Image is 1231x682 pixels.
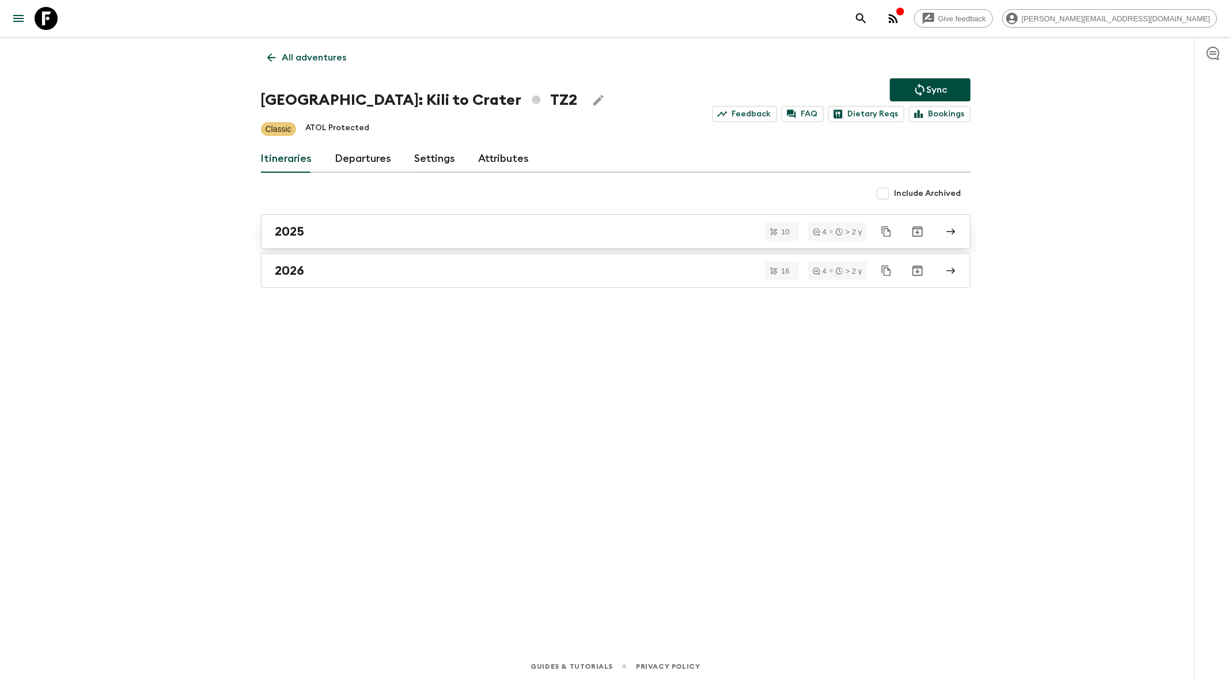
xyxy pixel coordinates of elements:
[890,78,971,101] button: Sync adventure departures to the booking engine
[479,145,529,173] a: Attributes
[713,106,777,122] a: Feedback
[305,122,370,136] p: ATOL Protected
[876,260,897,281] button: Duplicate
[927,83,948,97] p: Sync
[266,123,291,135] p: Classic
[261,214,971,249] a: 2025
[836,228,862,236] div: > 2 y
[275,224,305,239] h2: 2025
[261,46,353,69] a: All adventures
[813,267,827,275] div: 4
[275,263,305,278] h2: 2026
[261,145,312,173] a: Itineraries
[531,660,613,673] a: Guides & Tutorials
[1016,14,1217,23] span: [PERSON_NAME][EMAIL_ADDRESS][DOMAIN_NAME]
[335,145,392,173] a: Departures
[828,106,904,122] a: Dietary Reqs
[850,7,873,30] button: search adventures
[895,188,961,199] span: Include Archived
[587,89,610,112] button: Edit Adventure Title
[876,221,897,242] button: Duplicate
[836,267,862,275] div: > 2 y
[909,106,971,122] a: Bookings
[906,220,929,243] button: Archive
[636,660,700,673] a: Privacy Policy
[261,253,971,288] a: 2026
[7,7,30,30] button: menu
[774,228,796,236] span: 10
[261,89,578,112] h1: [GEOGRAPHIC_DATA]: Kili to Crater TZ2
[415,145,456,173] a: Settings
[282,51,347,65] p: All adventures
[932,14,993,23] span: Give feedback
[813,228,827,236] div: 4
[782,106,824,122] a: FAQ
[906,259,929,282] button: Archive
[774,267,796,275] span: 16
[914,9,993,28] a: Give feedback
[1002,9,1217,28] div: [PERSON_NAME][EMAIL_ADDRESS][DOMAIN_NAME]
